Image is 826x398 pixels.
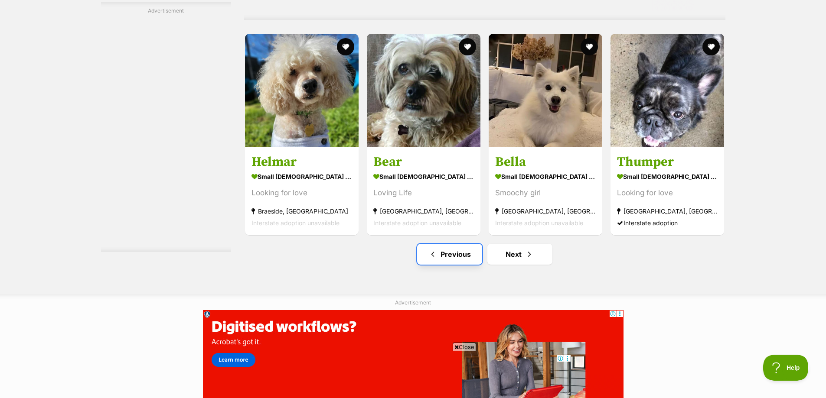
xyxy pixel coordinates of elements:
[495,219,583,227] span: Interstate adoption unavailable
[251,187,352,199] div: Looking for love
[763,355,809,381] iframe: Help Scout Beacon - Open
[251,205,352,217] strong: Braeside, [GEOGRAPHIC_DATA]
[244,244,725,265] nav: Pagination
[459,38,476,55] button: favourite
[373,170,474,183] strong: small [DEMOGRAPHIC_DATA] Dog
[495,154,596,170] h3: Bella
[255,355,571,394] iframe: Advertisement
[611,147,724,235] a: Thumper small [DEMOGRAPHIC_DATA] Dog Looking for love [GEOGRAPHIC_DATA], [GEOGRAPHIC_DATA] Inters...
[495,170,596,183] strong: small [DEMOGRAPHIC_DATA] Dog
[495,205,596,217] strong: [GEOGRAPHIC_DATA], [GEOGRAPHIC_DATA]
[581,38,598,55] button: favourite
[617,217,718,229] div: Interstate adoption
[245,34,359,147] img: Helmar - Poodle Dog
[373,154,474,170] h3: Bear
[617,187,718,199] div: Looking for love
[487,244,552,265] a: Next page
[617,154,718,170] h3: Thumper
[101,2,231,252] div: Advertisement
[251,154,352,170] h3: Helmar
[611,34,724,147] img: Thumper - French Bulldog
[373,219,461,227] span: Interstate adoption unavailable
[101,131,231,239] iframe: Advertisement
[617,170,718,183] strong: small [DEMOGRAPHIC_DATA] Dog
[373,205,474,217] strong: [GEOGRAPHIC_DATA], [GEOGRAPHIC_DATA]
[489,147,602,235] a: Bella small [DEMOGRAPHIC_DATA] Dog Smoochy girl [GEOGRAPHIC_DATA], [GEOGRAPHIC_DATA] Interstate a...
[495,187,596,199] div: Smoochy girl
[703,38,720,55] button: favourite
[373,187,474,199] div: Loving Life
[367,34,480,147] img: Bear - Maltese Dog
[251,170,352,183] strong: small [DEMOGRAPHIC_DATA] Dog
[251,219,340,227] span: Interstate adoption unavailable
[245,147,359,235] a: Helmar small [DEMOGRAPHIC_DATA] Dog Looking for love Braeside, [GEOGRAPHIC_DATA] Interstate adopt...
[337,38,354,55] button: favourite
[453,343,476,351] span: Close
[417,244,482,265] a: Previous page
[101,18,231,126] iframe: Advertisement
[367,147,480,235] a: Bear small [DEMOGRAPHIC_DATA] Dog Loving Life [GEOGRAPHIC_DATA], [GEOGRAPHIC_DATA] Interstate ado...
[617,205,718,217] strong: [GEOGRAPHIC_DATA], [GEOGRAPHIC_DATA]
[489,34,602,147] img: Bella - Japanese Spitz Dog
